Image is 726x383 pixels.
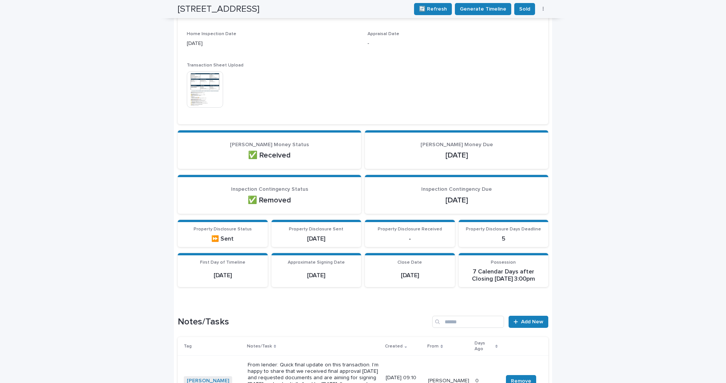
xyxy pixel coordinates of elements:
span: Inspection Contingency Due [421,187,492,192]
p: [DATE] [276,235,357,242]
p: - [368,40,539,48]
span: First Day of Timeline [200,260,245,265]
button: Generate Timeline [455,3,511,15]
span: Appraisal Date [368,32,399,36]
span: Property Disclosure Days Deadline [466,227,541,232]
span: Close Date [397,260,422,265]
p: Created [385,342,403,351]
p: - [369,235,450,242]
p: Days Ago [475,339,493,353]
p: [DATE] [369,272,450,279]
span: Add New [521,319,543,324]
span: Possession [491,260,516,265]
p: [DATE] [182,272,263,279]
h1: Notes/Tasks [178,317,429,327]
input: Search [432,316,504,328]
p: ✅ Removed [187,196,352,205]
p: [DATE] [374,151,539,160]
span: Property Disclosure Received [378,227,442,232]
p: From [427,342,439,351]
p: [DATE] [276,272,357,279]
span: Sold [519,5,530,13]
p: Tag [184,342,192,351]
span: Approximate Signing Date [288,260,345,265]
h2: [STREET_ADDRESS] [178,4,259,15]
p: Notes/Task [247,342,272,351]
span: Inspection Contingency Status [231,187,308,192]
button: Sold [514,3,535,15]
p: [DATE] [187,40,358,48]
p: ✅ Received [187,151,352,160]
span: 🔄 Refresh [419,5,447,13]
p: 5 [463,235,544,242]
span: [PERSON_NAME] Money Due [420,142,493,147]
span: [PERSON_NAME] Money Status [230,142,309,147]
p: 7 Calendar Days after Closing [DATE] 3:00pm [463,268,544,283]
span: Generate Timeline [460,5,506,13]
span: Transaction Sheet Upload [187,63,244,68]
span: Property Disclosure Sent [289,227,343,232]
p: ⏩ Sent [182,235,263,242]
button: 🔄 Refresh [414,3,452,15]
a: Add New [509,316,548,328]
span: Property Disclosure Status [194,227,252,232]
p: [DATE] [374,196,539,205]
span: Home Inspection Date [187,32,236,36]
